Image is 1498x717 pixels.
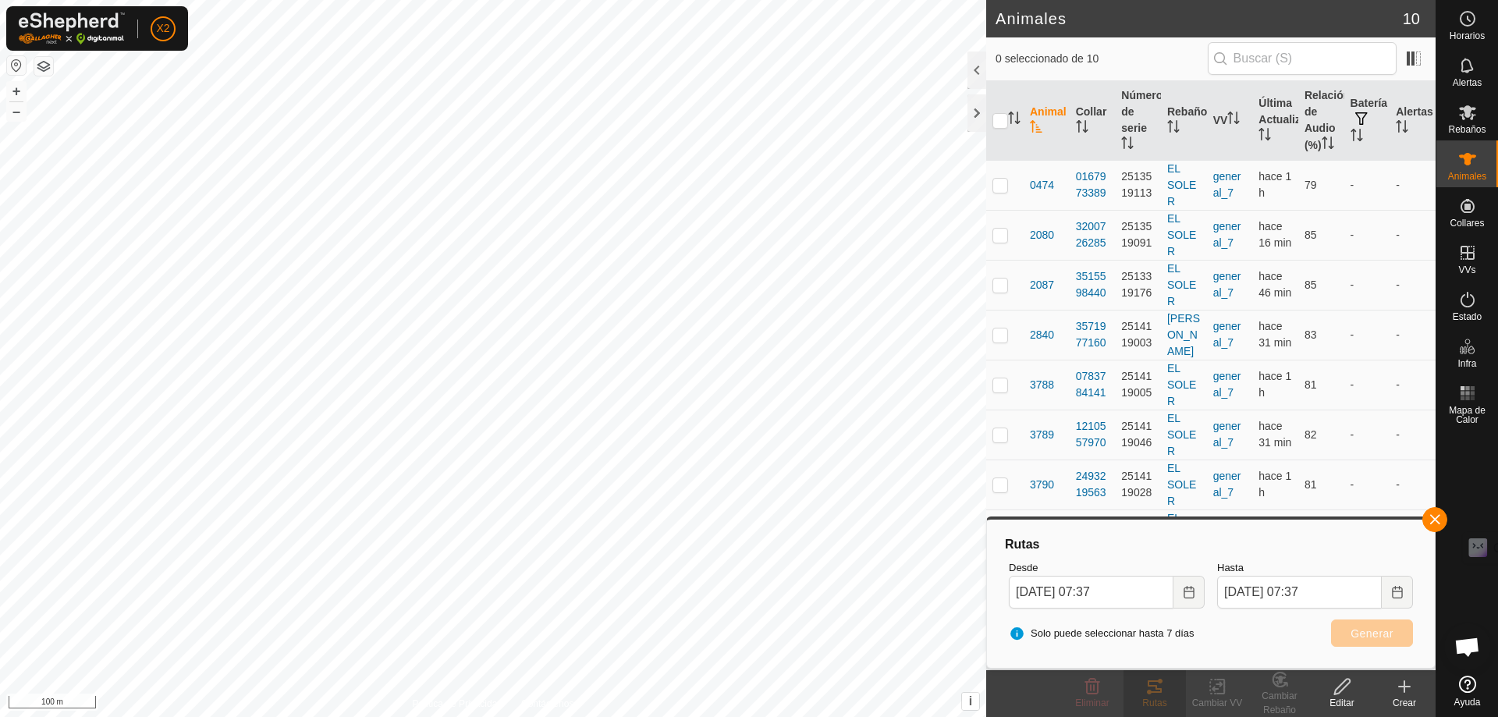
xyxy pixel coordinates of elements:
[1344,160,1390,210] td: -
[1121,318,1155,351] div: 2514119003
[1305,378,1317,391] span: 81
[1115,81,1161,161] th: Número de serie
[1213,220,1241,249] a: general_7
[1448,172,1486,181] span: Animales
[1030,377,1054,393] span: 3788
[1167,311,1201,360] div: [PERSON_NAME]
[1390,509,1436,559] td: -
[1457,359,1476,368] span: Infra
[1213,270,1241,299] a: general_7
[1076,418,1109,451] div: 1210557970
[1258,130,1271,143] p-sorticon: Activar para ordenar
[1076,468,1109,501] div: 2493219563
[1121,418,1155,451] div: 2514119046
[1344,509,1390,559] td: -
[1258,420,1291,449] span: 26 sept 2025, 9:47
[1305,179,1317,191] span: 79
[1298,81,1344,161] th: Relación de Audio (%)
[1030,327,1054,343] span: 2840
[1024,81,1070,161] th: Animal
[1322,139,1334,151] p-sorticon: Activar para ordenar
[1076,268,1109,301] div: 3515598440
[1390,410,1436,460] td: -
[1167,161,1201,210] div: EL SOLER
[521,697,573,711] a: Contáctenos
[1258,270,1291,299] span: 26 sept 2025, 9:32
[1167,410,1201,460] div: EL SOLER
[996,9,1403,28] h2: Animales
[1121,368,1155,401] div: 2514119005
[1167,211,1201,260] div: EL SOLER
[1390,260,1436,310] td: -
[1217,560,1413,576] label: Hasta
[1344,410,1390,460] td: -
[1248,689,1311,717] div: Cambiar Rebaño
[1344,210,1390,260] td: -
[1076,368,1109,401] div: 0783784141
[1070,81,1116,161] th: Collar
[1009,560,1205,576] label: Desde
[1305,428,1317,441] span: 82
[1121,268,1155,301] div: 2513319176
[1076,318,1109,351] div: 3571977160
[1030,177,1054,193] span: 0474
[1396,122,1408,135] p-sorticon: Activar para ordenar
[1167,122,1180,135] p-sorticon: Activar para ordenar
[1390,210,1436,260] td: -
[1030,477,1054,493] span: 3790
[1258,170,1291,199] span: 26 sept 2025, 8:47
[1305,478,1317,491] span: 81
[1390,360,1436,410] td: -
[1076,218,1109,251] div: 3200726285
[1076,122,1088,135] p-sorticon: Activar para ordenar
[1121,139,1134,151] p-sorticon: Activar para ordenar
[1167,360,1201,410] div: EL SOLER
[1436,669,1498,713] a: Ayuda
[1344,460,1390,509] td: -
[1454,697,1481,707] span: Ayuda
[7,82,26,101] button: +
[1448,125,1486,134] span: Rebaños
[1331,619,1413,647] button: Generar
[1227,114,1240,126] p-sorticon: Activar para ordenar
[1075,697,1109,708] span: Eliminar
[34,57,53,76] button: Capas del Mapa
[1305,279,1317,291] span: 85
[1030,122,1042,135] p-sorticon: Activar para ordenar
[1121,218,1155,251] div: 2513519091
[1344,310,1390,360] td: -
[1161,81,1207,161] th: Rebaño
[1351,131,1363,144] p-sorticon: Activar para ordenar
[969,694,972,708] span: i
[1373,696,1436,710] div: Crear
[413,697,502,711] a: Política de Privacidad
[1213,470,1241,499] a: general_7
[1311,696,1373,710] div: Editar
[1030,277,1054,293] span: 2087
[1121,169,1155,201] div: 2513519113
[1030,227,1054,243] span: 2080
[1382,576,1413,609] button: Choose Date
[1440,406,1494,424] span: Mapa de Calor
[1186,696,1248,710] div: Cambiar VV
[1213,170,1241,199] a: general_7
[1390,81,1436,161] th: Alertas
[1252,81,1298,161] th: Última Actualización
[1008,114,1021,126] p-sorticon: Activar para ordenar
[1167,261,1201,310] div: EL SOLER
[1305,328,1317,341] span: 83
[1207,81,1253,161] th: VV
[1213,370,1241,399] a: general_7
[1167,460,1201,509] div: EL SOLER
[1403,7,1420,30] span: 10
[1305,229,1317,241] span: 85
[1213,420,1241,449] a: general_7
[1003,535,1419,554] div: Rutas
[19,12,125,44] img: Logo Gallagher
[1213,320,1241,349] a: general_7
[1076,169,1109,201] div: 0167973389
[7,102,26,121] button: –
[1258,470,1291,499] span: 26 sept 2025, 9:17
[1458,265,1475,275] span: VVs
[1453,312,1482,321] span: Estado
